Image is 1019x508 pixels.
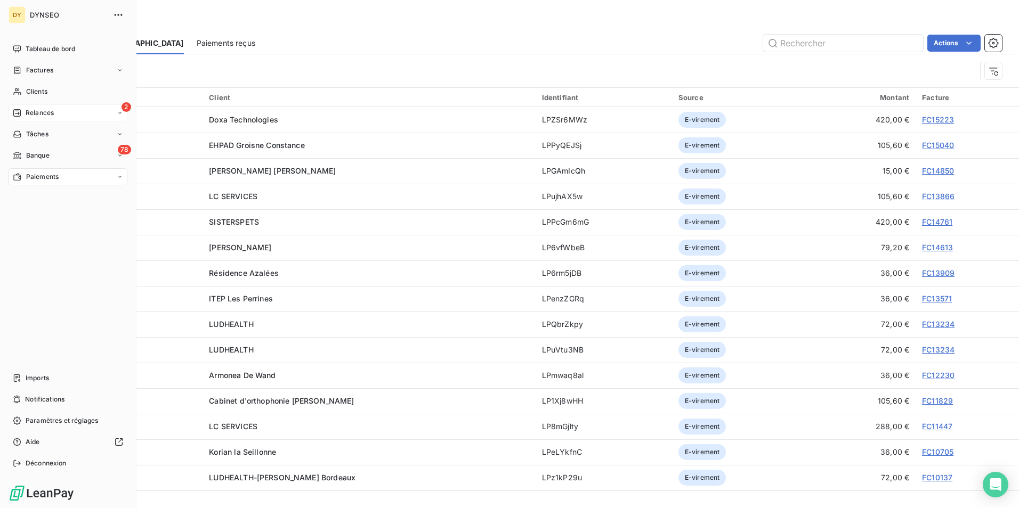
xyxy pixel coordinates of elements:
span: Clients [26,87,47,96]
span: Déconnexion [26,458,67,468]
div: Facture [922,93,1013,102]
span: 78 [118,145,131,154]
a: FC14613 [922,243,953,252]
img: Logo LeanPay [9,485,75,502]
span: E-virement [678,189,726,204]
span: Korian la Seillonne [209,447,276,456]
span: Relances [26,108,54,118]
a: FC13571 [922,294,952,303]
a: FC15040 [922,141,954,150]
span: Paramètres et réglages [26,416,98,425]
span: E-virement [678,112,726,128]
td: LPPyQEJSj [536,133,672,158]
div: Client [209,93,529,102]
td: LP1Xj8wHH [536,388,672,414]
td: LPeLYkfnC [536,439,672,465]
span: Cabinet d'orthophonie [PERSON_NAME] [209,396,354,405]
span: SISTERSPETS [209,217,259,226]
span: E-virement [678,393,726,409]
span: LC SERVICES [209,192,257,201]
span: Doxa Technologies [209,115,278,124]
span: Aide [26,437,40,447]
a: FC11447 [922,422,952,431]
td: LP6rm5jDB [536,260,672,286]
td: LPQbrZkpy [536,312,672,337]
span: E-virement [678,163,726,179]
span: E-virement [678,137,726,153]
span: Armonea De Wand [209,371,276,380]
td: 36,00 € [810,439,916,465]
a: FC10705 [922,447,953,456]
span: DYNSEO [30,11,107,19]
div: Source [678,93,804,102]
span: [PERSON_NAME] [PERSON_NAME] [209,166,336,175]
span: E-virement [678,367,726,383]
span: Banque [26,151,50,160]
span: E-virement [678,291,726,307]
span: E-virement [678,265,726,281]
a: FC13909 [922,268,955,277]
td: 420,00 € [810,107,916,133]
td: 15,00 € [810,158,916,184]
td: LPmwaq8al [536,363,672,388]
a: FC13234 [922,345,955,354]
td: LP8mGjlty [536,414,672,439]
span: [PERSON_NAME] [209,243,271,252]
span: 2 [122,102,131,112]
span: E-virement [678,214,726,230]
td: 79,20 € [810,235,916,260]
input: Rechercher [763,35,923,52]
span: E-virement [678,342,726,358]
td: 72,00 € [810,465,916,490]
td: LPujhAX5w [536,184,672,209]
span: E-virement [678,240,726,256]
a: FC12230 [922,371,955,380]
td: 72,00 € [810,337,916,363]
div: DY [9,6,26,23]
span: Factures [26,65,53,75]
a: FC13234 [922,319,955,329]
span: Paiements reçus [197,38,255,48]
span: LUDHEALTH [209,345,253,354]
a: FC11829 [922,396,953,405]
span: E-virement [678,444,726,460]
td: 36,00 € [810,363,916,388]
span: EHPAD Groisne Constance [209,141,304,150]
span: E-virement [678,316,726,332]
span: LUDHEALTH [209,319,253,329]
div: Montant [816,93,909,102]
td: 288,00 € [810,414,916,439]
td: 105,60 € [810,388,916,414]
a: FC10137 [922,473,952,482]
td: 105,60 € [810,184,916,209]
button: Actions [927,35,981,52]
a: Aide [9,433,127,450]
span: Paiements [26,172,59,182]
div: Open Intercom Messenger [983,472,1008,497]
td: 36,00 € [810,260,916,286]
td: LPuVtu3NB [536,337,672,363]
td: LP6vfWbeB [536,235,672,260]
a: FC13866 [922,192,955,201]
td: LPz1kP29u [536,465,672,490]
td: LPenzZGRq [536,286,672,312]
span: E-virement [678,419,726,435]
span: Tâches [26,129,48,139]
span: ITEP Les Perrines [209,294,273,303]
td: 420,00 € [810,209,916,235]
span: Imports [26,373,49,383]
a: FC14850 [922,166,954,175]
a: FC15223 [922,115,954,124]
span: E-virement [678,470,726,486]
span: Résidence Azalées [209,268,279,277]
td: LPGAmIcQh [536,158,672,184]
td: 105,60 € [810,133,916,158]
span: Tableau de bord [26,44,75,54]
td: LPZSr6MWz [536,107,672,133]
td: LPPcGm6mG [536,209,672,235]
a: FC14761 [922,217,952,226]
td: 36,00 € [810,286,916,312]
span: Notifications [25,395,64,404]
span: LC SERVICES [209,422,257,431]
div: Identifiant [542,93,666,102]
